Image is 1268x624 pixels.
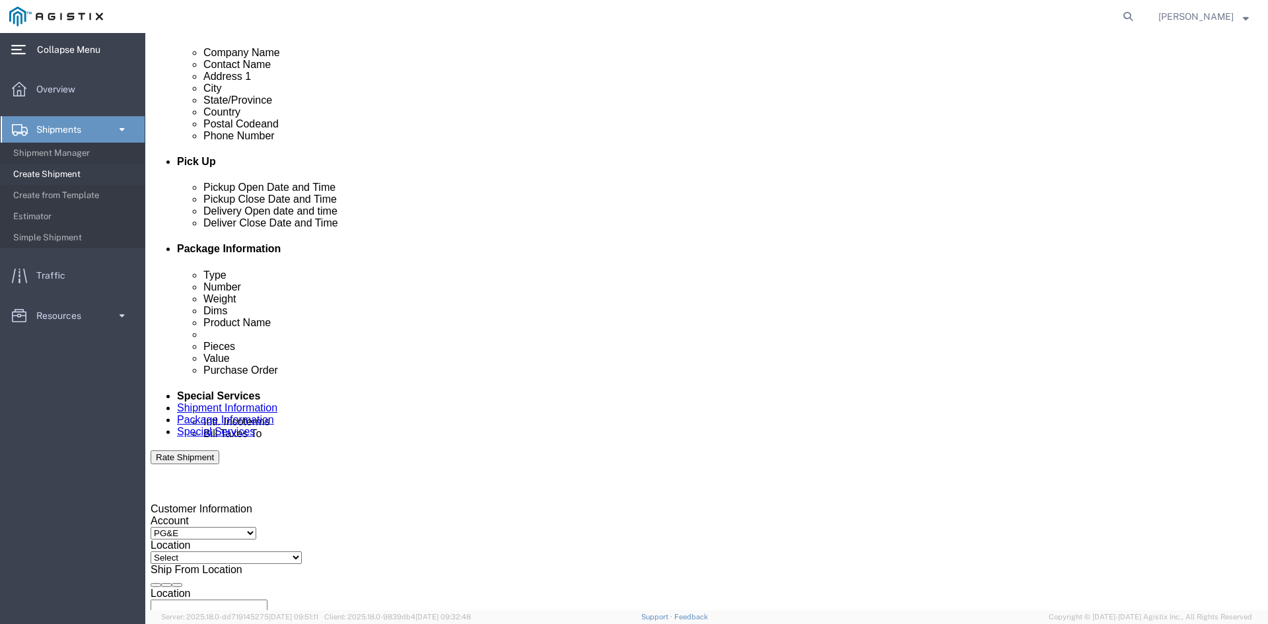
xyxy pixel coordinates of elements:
[674,613,708,621] a: Feedback
[641,613,674,621] a: Support
[1,76,145,102] a: Overview
[269,613,318,621] span: [DATE] 09:51:11
[1049,611,1252,623] span: Copyright © [DATE]-[DATE] Agistix Inc., All Rights Reserved
[36,302,90,329] span: Resources
[415,613,471,621] span: [DATE] 09:32:48
[161,613,318,621] span: Server: 2025.18.0-dd719145275
[36,116,90,143] span: Shipments
[1,302,145,329] a: Resources
[13,161,135,188] span: Create Shipment
[145,33,1268,610] iframe: FS Legacy Container
[1158,9,1250,24] button: [PERSON_NAME]
[1,116,145,143] a: Shipments
[13,203,135,230] span: Estimator
[13,182,135,209] span: Create from Template
[1,262,145,289] a: Traffic
[13,225,135,251] span: Simple Shipment
[9,7,103,26] img: logo
[36,262,75,289] span: Traffic
[37,36,110,63] span: Collapse Menu
[324,613,471,621] span: Client: 2025.18.0-9839db4
[13,140,135,166] span: Shipment Manager
[1158,9,1234,24] span: Ernest Ching
[36,76,85,102] span: Overview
